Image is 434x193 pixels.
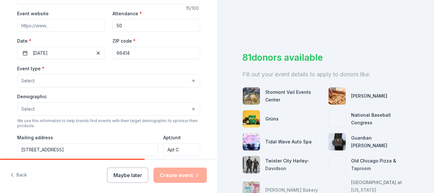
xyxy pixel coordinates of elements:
img: photo for Guardian Angel Device [329,133,346,150]
input: Enter a US address [17,143,159,156]
input: 12345 (U.S. only) [112,47,200,59]
img: photo for Grüns [243,110,260,128]
div: Twister City Harley-Davidson [265,157,323,172]
div: Fill out your event details to apply to donors like: [242,69,409,79]
label: Date [17,38,105,44]
button: [DATE] [17,47,105,59]
div: Grüns [265,115,279,123]
label: ZIP code [112,38,136,44]
label: Apt/unit [163,134,181,141]
input: https://www... [17,19,105,32]
span: Select [21,105,35,113]
img: photo for National Baseball Congress [329,110,346,128]
div: National Baseball Congress [351,111,409,127]
label: Mailing address [17,134,53,141]
div: [PERSON_NAME] [351,92,387,100]
div: Tidal Wave Auto Spa [265,138,312,146]
img: photo for Stormont Vail Events Center [243,87,260,105]
button: Maybe later [107,168,148,183]
span: Select [21,77,35,85]
label: Attendance [112,10,142,17]
div: Stormont Vail Events Center [265,88,323,104]
button: Back [10,169,27,182]
label: Demographic [17,93,47,100]
input: 20 [112,19,200,32]
label: Event type [17,65,44,72]
img: photo for Tidal Wave Auto Spa [243,133,260,150]
div: Old Chicago Pizza & Taproom [351,157,409,172]
div: We use this information to help brands find events with their target demographic to sponsor their... [17,118,200,128]
button: Select [17,74,200,87]
input: # [163,143,200,156]
img: photo for Casey's [329,87,346,105]
img: photo for Twister City Harley-Davidson [243,156,260,173]
div: 81 donors available [242,51,409,64]
div: Guardian [PERSON_NAME] [351,134,409,149]
button: Select [17,102,200,116]
div: 15 /100 [186,4,200,12]
img: photo for Old Chicago Pizza & Taproom [329,156,346,173]
label: Event website [17,10,49,17]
